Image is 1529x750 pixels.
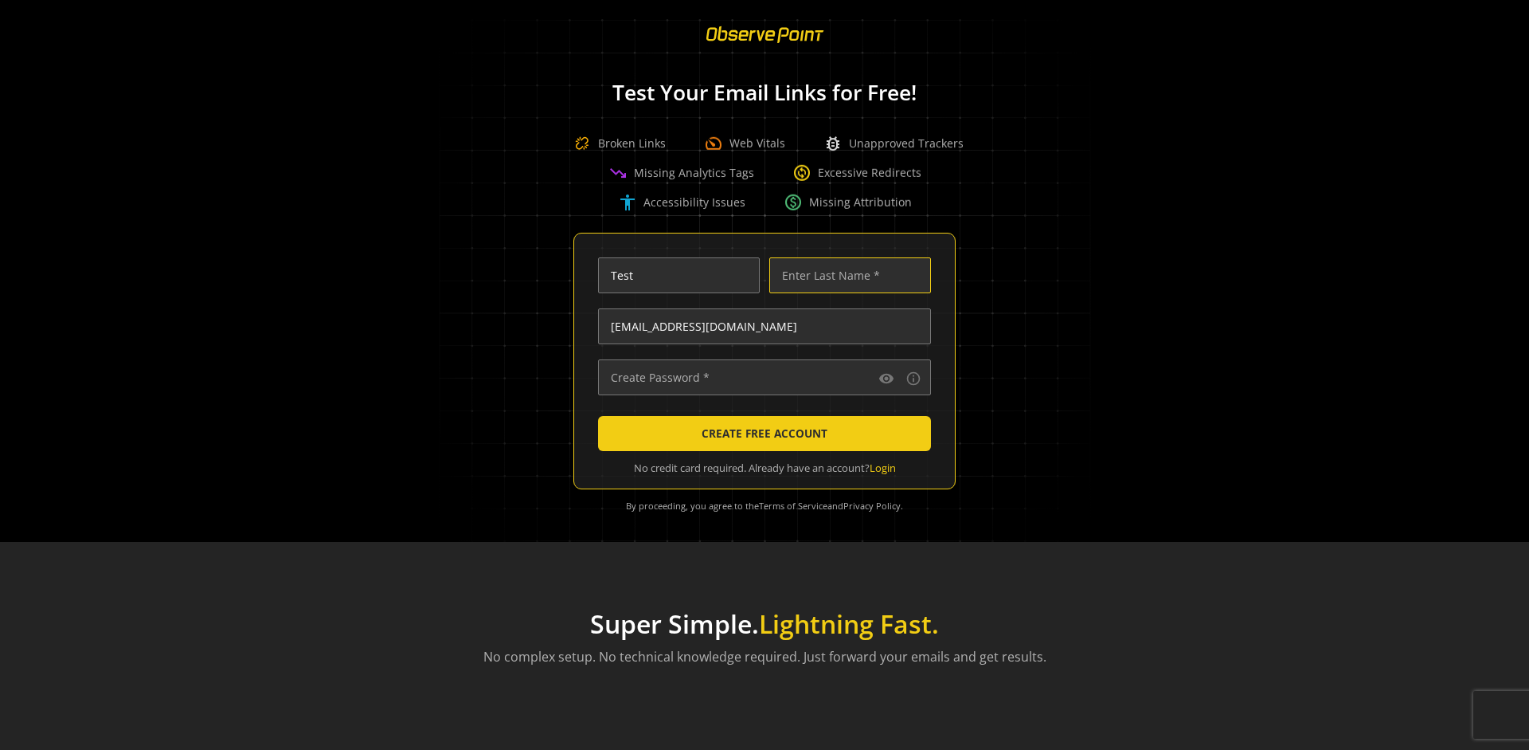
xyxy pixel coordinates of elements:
div: Unapproved Trackers [823,134,964,153]
span: trending_down [608,163,628,183]
a: Terms of Service [759,500,827,512]
p: No complex setup. No technical knowledge required. Just forward your emails and get results. [483,647,1046,666]
div: Web Vitals [704,134,785,153]
a: ObservePoint Homepage [696,37,834,52]
img: Broken Link [566,128,598,159]
div: Missing Analytics Tags [608,163,754,183]
h1: Test Your Email Links for Free! [414,81,1115,104]
div: Missing Attribution [784,193,912,212]
span: speed [704,134,723,153]
mat-icon: visibility [878,371,894,387]
div: By proceeding, you agree to the and . [593,489,936,523]
a: Login [870,461,896,475]
span: change_circle [792,163,811,183]
div: Broken Links [566,128,666,159]
span: Lightning Fast. [759,607,939,641]
input: Create Password * [598,359,931,395]
span: CREATE FREE ACCOUNT [702,419,827,448]
input: Enter Email Address (name@work-email.com) * [598,308,931,344]
span: accessibility [618,193,637,212]
div: No credit card required. Already have an account? [598,461,931,476]
div: Accessibility Issues [618,193,745,212]
span: bug_report [823,134,843,153]
button: Password requirements [904,369,923,388]
input: Enter First Name * [598,257,760,293]
button: CREATE FREE ACCOUNT [598,416,931,451]
input: Enter Last Name * [769,257,931,293]
a: Privacy Policy [843,500,901,512]
h1: Super Simple. [483,609,1046,639]
mat-icon: info_outline [905,371,921,387]
div: Excessive Redirects [792,163,921,183]
span: paid [784,193,803,212]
